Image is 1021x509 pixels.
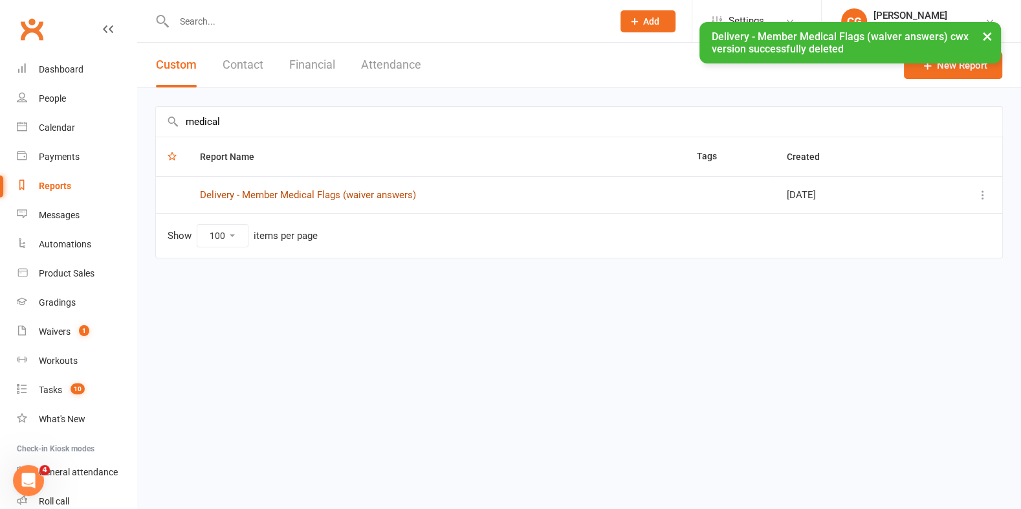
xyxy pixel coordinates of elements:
[17,172,137,201] a: Reports
[787,149,834,164] button: Created
[699,22,1001,63] div: Delivery - Member Medical Flags (waiver answers) cwx version successfully deleted
[39,414,85,424] div: What's New
[156,107,1002,137] input: Search by name
[17,201,137,230] a: Messages
[17,346,137,376] a: Workouts
[841,8,867,34] div: CG
[39,326,71,337] div: Waivers
[17,259,137,288] a: Product Sales
[17,317,137,346] a: Waivers 1
[17,458,137,487] a: General attendance kiosk mode
[39,239,91,249] div: Automations
[39,268,94,278] div: Product Sales
[39,210,80,220] div: Messages
[39,356,78,366] div: Workouts
[39,181,71,191] div: Reports
[17,55,137,84] a: Dashboard
[13,465,44,496] iframe: Intercom live chat
[39,297,76,308] div: Gradings
[200,152,269,162] span: Report Name
[17,113,137,142] a: Calendar
[39,152,80,162] div: Payments
[775,176,921,213] td: [DATE]
[873,21,985,33] div: Team [GEOGRAPHIC_DATA]
[17,288,137,317] a: Gradings
[39,467,118,477] div: General attendance
[39,64,83,74] div: Dashboard
[17,376,137,405] a: Tasks 10
[620,10,675,32] button: Add
[643,16,659,27] span: Add
[729,6,764,36] span: Settings
[17,84,137,113] a: People
[71,383,85,394] span: 10
[17,405,137,434] a: What's New
[873,10,985,21] div: [PERSON_NAME]
[39,122,75,133] div: Calendar
[39,496,69,506] div: Roll call
[168,224,318,247] div: Show
[39,93,66,104] div: People
[16,13,48,45] a: Clubworx
[17,142,137,172] a: Payments
[200,189,416,201] a: Delivery - Member Medical Flags (waiver answers)
[79,325,89,336] span: 1
[170,12,604,30] input: Search...
[976,22,999,50] button: ×
[17,230,137,259] a: Automations
[39,385,62,395] div: Tasks
[254,231,318,242] div: items per page
[787,152,834,162] span: Created
[685,137,775,176] th: Tags
[39,465,50,475] span: 4
[200,149,269,164] button: Report Name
